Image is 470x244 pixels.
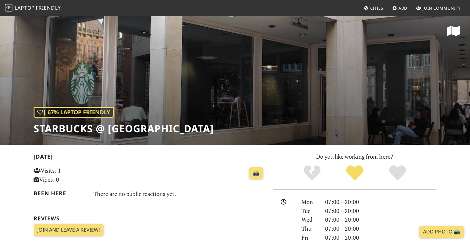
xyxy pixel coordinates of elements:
[321,215,440,224] div: 07:00 – 20:00
[399,5,408,11] span: Add
[321,197,440,206] div: 07:00 – 20:00
[370,5,383,11] span: Cities
[419,226,464,238] a: Add Photo 📸
[291,165,334,182] div: No
[298,206,321,215] div: Tue
[15,4,35,11] span: Laptop
[390,2,410,14] a: Add
[333,165,376,182] div: Yes
[376,165,419,182] div: Definitely!
[5,4,12,11] img: LaptopFriendly
[5,3,61,14] a: LaptopFriendly LaptopFriendly
[34,123,214,134] h1: Starbucks @ [GEOGRAPHIC_DATA]
[298,197,321,206] div: Mon
[34,107,114,118] div: | 67% Laptop Friendly
[34,215,265,222] h2: Reviews
[34,153,265,162] h2: [DATE]
[34,190,86,197] h2: Been here
[321,224,440,233] div: 07:00 – 20:00
[94,189,266,199] div: There are no public reactions yet.
[298,224,321,233] div: Thu
[36,4,61,11] span: Friendly
[34,224,104,236] a: Join and leave a review!
[321,233,440,242] div: 07:00 – 20:00
[422,5,461,11] span: Join Community
[298,233,321,242] div: Fri
[273,152,436,161] p: Do you like working from here?
[249,167,263,179] a: 📸
[362,2,386,14] a: Cities
[414,2,463,14] a: Join Community
[34,166,106,184] p: Visits: 1 Vibes: 0
[321,206,440,215] div: 07:00 – 20:00
[298,215,321,224] div: Wed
